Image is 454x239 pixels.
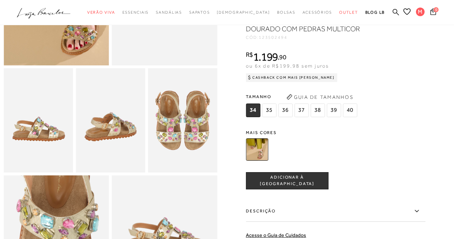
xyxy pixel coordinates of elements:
[87,10,115,14] span: Verão Viva
[279,53,286,61] span: 90
[189,6,210,19] a: categoryNavScreenReaderText
[428,8,438,18] button: 0
[259,35,287,40] span: 123502494
[246,172,328,189] button: ADICIONAR À [GEOGRAPHIC_DATA]
[303,10,332,14] span: Acessórios
[434,7,439,12] span: 0
[339,6,358,19] a: categoryNavScreenReaderText
[122,6,149,19] a: categoryNavScreenReaderText
[310,104,325,117] span: 38
[246,73,337,82] div: Cashback com Mais [PERSON_NAME]
[246,138,268,161] img: PAPETE EM COURO COBRA METAL DOURADO COM PEDRAS MULTICOR
[156,6,182,19] a: categoryNavScreenReaderText
[246,63,329,69] span: ou 6x de R$199,98 sem juros
[148,68,217,173] img: image
[365,6,385,19] a: BLOG LB
[303,6,332,19] a: categoryNavScreenReaderText
[339,10,358,14] span: Outlet
[413,7,428,18] button: M
[327,104,341,117] span: 39
[246,104,260,117] span: 34
[246,35,389,40] div: CÓD:
[277,10,295,14] span: Bolsas
[277,6,295,19] a: categoryNavScreenReaderText
[217,6,270,19] a: noSubCategoriesText
[284,91,356,103] button: Guia de Tamanhos
[278,54,286,60] i: ,
[217,10,270,14] span: [DEMOGRAPHIC_DATA]
[246,232,306,238] a: Acesse o Guia de Cuidados
[343,104,357,117] span: 40
[294,104,309,117] span: 37
[246,51,253,58] i: R$
[4,68,73,173] img: image
[246,130,425,135] span: Mais cores
[156,10,182,14] span: Sandálias
[76,68,145,173] img: image
[189,10,210,14] span: Sapatos
[262,104,276,117] span: 35
[246,175,328,187] span: ADICIONAR À [GEOGRAPHIC_DATA]
[416,8,425,16] span: M
[87,6,115,19] a: categoryNavScreenReaderText
[253,50,278,63] span: 1.199
[246,201,425,222] label: Descrição
[246,91,359,102] span: Tamanho
[278,104,292,117] span: 36
[365,10,385,14] span: BLOG LB
[122,10,149,14] span: Essenciais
